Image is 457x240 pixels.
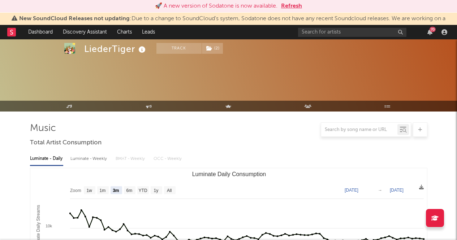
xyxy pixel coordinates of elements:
text: Luminate Daily Consumption [192,171,266,177]
div: Luminate - Weekly [70,153,108,165]
button: Track [156,43,202,54]
span: New SoundCloud Releases not updating [19,16,130,22]
text: YTD [138,188,147,193]
a: Charts [112,25,137,39]
a: Dashboard [23,25,58,39]
text: 1y [154,188,158,193]
a: Discovery Assistant [58,25,112,39]
text: 10k [46,224,52,228]
text: [DATE] [345,188,358,193]
div: 🚀 A new version of Sodatone is now available. [155,2,277,10]
text: 1w [86,188,92,193]
button: 70 [427,29,432,35]
text: 6m [126,188,132,193]
text: All [167,188,171,193]
text: [DATE] [390,188,404,193]
input: Search for artists [298,28,406,37]
text: 3m [113,188,119,193]
span: : Due to a change to SoundCloud's system, Sodatone does not have any recent Soundcloud releases. ... [19,16,445,30]
span: ( 2 ) [202,43,223,54]
span: Total Artist Consumption [30,139,102,147]
button: Refresh [281,2,302,10]
a: Leads [137,25,160,39]
input: Search by song name or URL [321,127,397,133]
div: LiederTiger [84,43,147,55]
span: Dismiss [238,25,242,30]
button: (2) [202,43,223,54]
text: → [378,188,382,193]
div: 70 [430,27,436,32]
text: 1m [99,188,105,193]
text: Zoom [70,188,81,193]
div: Luminate - Daily [30,153,63,165]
